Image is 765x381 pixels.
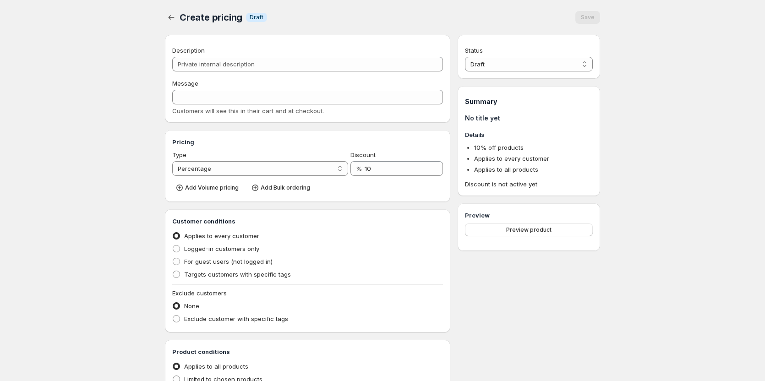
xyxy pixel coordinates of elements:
span: Applies to every customer [184,232,259,239]
h3: Customer conditions [172,217,443,226]
h3: Pricing [172,137,443,147]
span: Message [172,80,198,87]
h1: No title yet [465,114,593,123]
span: Add Bulk ordering [261,184,310,191]
span: Status [465,47,483,54]
span: For guest users (not logged in) [184,258,273,265]
span: Customers will see this in their cart and at checkout. [172,107,324,114]
button: Preview product [465,223,593,236]
span: Type [172,151,186,158]
span: % [356,165,362,172]
span: Discount [350,151,376,158]
span: Exclude customers [172,289,227,297]
span: Applies to all products [184,363,248,370]
button: Add Bulk ordering [248,181,316,194]
span: Description [172,47,205,54]
span: Exclude customer with specific tags [184,315,288,322]
span: Add Volume pricing [185,184,239,191]
h1: Summary [465,97,593,106]
h3: Product conditions [172,347,443,356]
span: Preview product [506,226,552,234]
span: Applies to every customer [474,155,549,162]
button: Add Volume pricing [172,181,244,194]
h3: Preview [465,211,593,220]
span: Targets customers with specific tags [184,271,291,278]
span: Discount is not active yet [465,180,593,189]
span: Applies to all products [474,166,538,173]
h3: Details [465,130,593,139]
span: Draft [250,14,263,21]
span: None [184,302,199,310]
span: Logged-in customers only [184,245,259,252]
span: 10 % off products [474,144,524,151]
input: Private internal description [172,57,443,71]
span: Create pricing [180,12,242,23]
